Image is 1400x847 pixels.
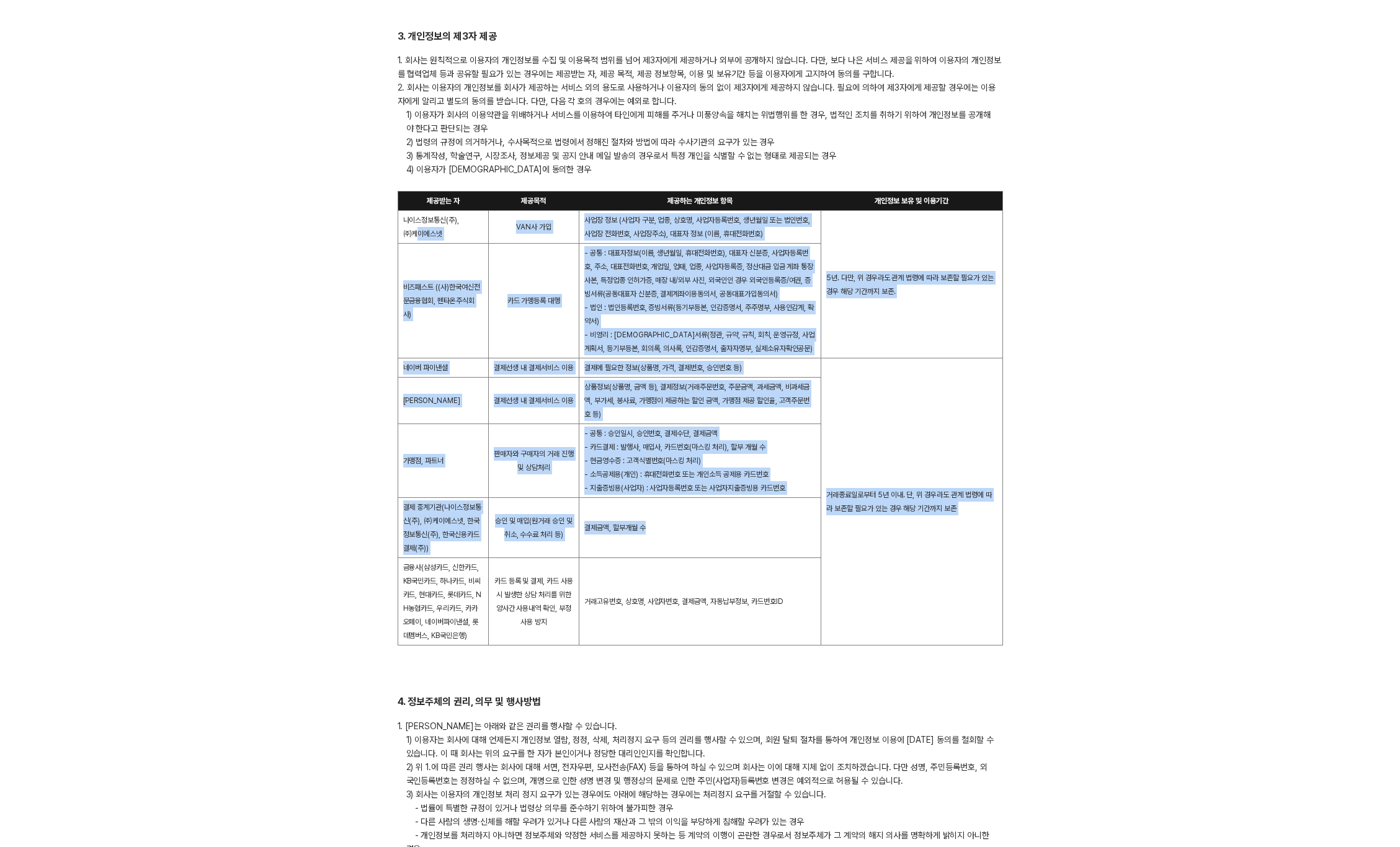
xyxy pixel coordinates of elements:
[398,378,488,424] td: [PERSON_NAME]
[579,378,821,424] td: 상품정보(상품명, 금액 등), 결제정보(거래주문번호, 주문금액, 과세금액, 비과세금액, 부가세, 봉사료, 가맹점이 제공하는 할인 금액, 가맹점 제공 할인율, 고객주문번호 등)
[398,211,488,244] td: 나이스정보통신(주), ㈜케이에스넷
[398,733,1003,760] p: 1) 이용자는 회사에 대해 언제든지 개인정보 열람, 정정, 삭제, 처리정지 요구 등의 권리를 행사할 수 있으며, 회원 탈퇴 절차를 통하여 개인정보 이용에 [DATE] 동의를 ...
[398,498,488,558] td: 결제 중계기관(나이스정보통신(주), ㈜케이에스넷, 한국정보통신(주), 한국신용카드결제(주))
[584,249,813,298] span: - 공통 : 대표자정보(이름, 생년월일, 휴대전화번호), 대표자 신분증, 사업자등록번호, 주소, 대표전화번호, 개업일, 업태, 업종, 사업자등록증, 정산대금 입금 계좌 통장사...
[398,149,1003,162] p: 3) 통계작성, 학술연구, 시장조사, 정보제공 및 공지 안내 메일 발송의 경우로서 특정 개인을 식별할 수 없는 형태로 제공되는 경우
[398,695,1003,709] h2: 4. 정보주체의 권리, 의무 및 행사방법
[406,817,813,827] span: - 다른 사람의 생명·신체를 해할 우려가 있거나 다른 사람의 재산과 그 밖의 이익을 부당하게 침해할 우려가 있는 경우
[488,558,579,645] td: 카드 등록 및 결제, 카드 사용시 발생한 상담 처리를 위한 양사간 사용내역 확인, 부정사용 방지
[398,30,1003,44] h2: 3. 개인정보의 제3자 제공
[821,358,1003,645] td: 거래종료일로부터 5년 이내. 단, 위 경우라도 관계 법령에 따라 보존할 필요가 있는 경우 해당 기간까지 보존
[821,211,1003,358] td: 5년. 다만, 위 경우라도 관계 법령에 따라 보존할 필요가 있는 경우 해당 기간까지 보존.
[398,244,488,358] td: 비즈패스트 ((사)한국여신전문금융협회, 펜타온주식회사)
[584,330,814,353] span: - 비영리 : [DEMOGRAPHIC_DATA]서류(정관, 규약, 규칙, 회칙, 운영규정, 사업계획서, 등기부등본, 회의록, 의사록, 인감증명서, 출자자명부, 실제소유자확인공문)
[398,558,488,645] td: 금융사(삼성카드, 신한카드, KB국민카드, 하나카드, 비씨카드, 현대카드, 롯데카드, NH농협카드, 우리카드, 카카오페이, 네이버파이낸셜, 롯데멤버스, KB국민은행)
[398,53,1003,645] div: 1. 회사는 원칙적으로 이용자의 개인정보를 수집 및 이용목적 범위를 넘어 제3자에게 제공하거나 외부에 공개하지 않습니다. 다만, 보다 나은 서비스 제공을 위하여 이용자의 개인...
[584,456,785,492] span: - 현금영수증 : 고객식별번호(마스킹 처리) - 소득공제용(개인) : 휴대전화번호 또는 개인소득 공제용 카드번호 - 지출증빙용(사업자) : 사업자등록번호 또는 사업자지출증빙용...
[579,358,821,378] td: 결제에 필요한 정보(상품명, 가격, 결제번호, 승인번호 등)
[579,192,821,211] th: 제공하는 개인정보 항목
[398,135,1003,149] p: 2) 법령의 규정에 의거하거나, 수사목적으로 법령에서 정해진 절차와 방법에 따라 수사기관의 요구가 있는 경우
[821,192,1003,211] th: 개인정보 보유 및 이용기간
[398,787,1003,801] p: 3) 회사는 이용자의 개인정보 처리 정지 요구가 있는 경우에도 아래에 해당하는 경우에는 처리정지 요구를 거절할 수 있습니다.
[584,443,765,451] span: - 카드결제 : 발행사, 매입사, 카드번호(마스킹 처리), 할부 개월 수
[488,244,579,358] td: 카드 가맹등록 대행
[488,498,579,558] td: 승인 및 매입(원거래 승인 및 취소, 수수료 처리 등)
[398,424,488,498] td: 가맹점, 파트너
[398,162,1003,176] p: 4) 이용자가 [DEMOGRAPHIC_DATA]에 동의한 경우
[398,358,488,378] td: 네이버 파이낸셜
[488,424,579,498] td: 판매자와 구매자의 거래 진행 및 상담처리
[579,558,821,645] td: 거래고유번호, 상호명, 사업자번호, 결제금액, 자동납부정보, 카드번호ID
[579,211,821,244] td: 사업장 정보 (사업자 구분, 업종, 상호명, 사업자등록번호, 생년월일 또는 법인번호, 사업장 전화번호, 사업장주소), 대표자 정보 (이름, 휴대전화번호)
[406,803,682,813] span: - 법률에 특별한 규정이 있거나 법령상 의무를 준수하기 위하여 불가피한 경우
[488,358,579,378] td: 결제선생 내 결제서비스 이용
[584,429,718,438] span: - 공통 : 승인일시, 승인번호, 결제수단, 결제금액
[488,192,579,211] th: 제공목적
[579,498,821,558] td: 결제금액, 할부개월 수
[398,760,1003,787] p: 2) 위 1.에 따른 권리 행사는 회사에 대해 서면, 전자우편, 모사전송(FAX) 등을 통하여 하실 수 있으며 회사는 이에 대해 지체 없이 조치하겠습니다. 다만 성명, 주민등...
[584,303,814,326] span: - 법인 : 법인등록번호, 증빙서류(등기부등본, 인감증명서, 주주명부, 사용인감계, 확약서)
[488,378,579,424] td: 결제선생 내 결제서비스 이용
[488,211,579,244] td: VAN사 가입
[398,108,1003,135] p: 1) 이용자가 회사의 이용약관을 위배하거나 서비스를 이용하여 타인에게 피해를 주거나 미풍양속을 해치는 위법행위를 한 경우, 법적인 조치를 취하기 위하여 개인정보를 공개해야 한...
[398,192,488,211] th: 제공받는 자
